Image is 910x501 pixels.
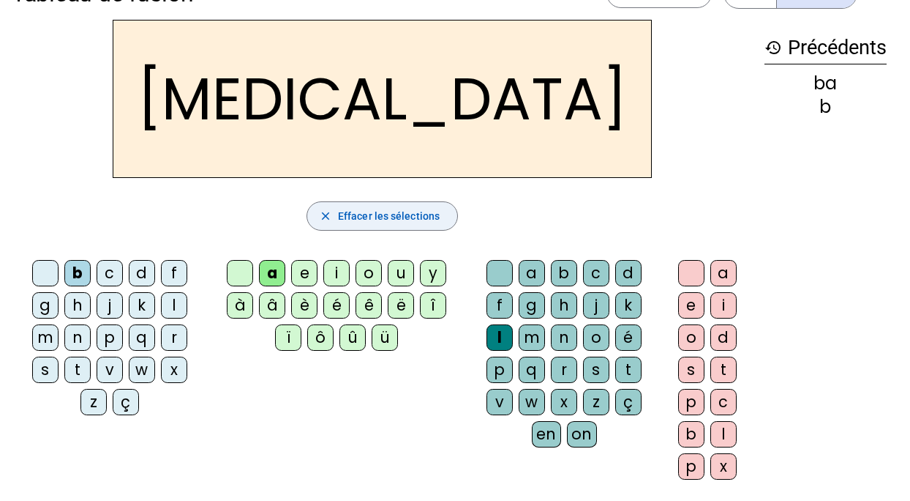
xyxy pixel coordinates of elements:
div: j [583,292,609,319]
div: î [420,292,446,319]
div: è [291,292,317,319]
h2: [MEDICAL_DATA] [113,20,652,178]
mat-icon: close [319,209,332,223]
div: ï [275,324,301,351]
div: k [615,292,642,319]
div: x [710,453,737,480]
div: v [97,357,123,383]
div: ç [113,389,139,415]
div: r [551,357,577,383]
div: z [80,389,107,415]
div: d [615,260,642,286]
div: u [388,260,414,286]
span: Effacer les sélections [338,207,440,225]
div: d [129,260,155,286]
div: i [323,260,350,286]
div: p [678,389,704,415]
div: à [227,292,253,319]
div: w [129,357,155,383]
div: x [161,357,187,383]
div: t [64,357,91,383]
div: o [678,324,704,351]
div: f [161,260,187,286]
div: o [583,324,609,351]
div: q [129,324,155,351]
div: ê [356,292,382,319]
h3: Précédents [764,31,887,64]
div: m [519,324,545,351]
div: a [710,260,737,286]
div: v [486,389,513,415]
div: e [291,260,317,286]
div: ba [764,75,887,92]
div: h [64,292,91,319]
div: g [32,292,59,319]
div: ë [388,292,414,319]
div: l [710,421,737,448]
div: m [32,324,59,351]
div: a [259,260,285,286]
div: k [129,292,155,319]
div: s [678,357,704,383]
div: é [615,324,642,351]
div: o [356,260,382,286]
div: s [583,357,609,383]
div: é [323,292,350,319]
div: b [64,260,91,286]
div: d [710,324,737,351]
div: b [764,98,887,116]
div: t [710,357,737,383]
div: p [97,324,123,351]
div: a [519,260,545,286]
div: y [420,260,446,286]
button: Effacer les sélections [307,201,458,231]
div: c [97,260,123,286]
div: f [486,292,513,319]
div: i [710,292,737,319]
div: n [64,324,91,351]
div: l [486,324,513,351]
div: e [678,292,704,319]
div: û [339,324,366,351]
div: on [567,421,597,448]
div: ô [307,324,334,351]
mat-icon: history [764,39,782,56]
div: t [615,357,642,383]
div: b [551,260,577,286]
div: en [532,421,561,448]
div: s [32,357,59,383]
div: c [583,260,609,286]
div: q [519,357,545,383]
div: ç [615,389,642,415]
div: g [519,292,545,319]
div: w [519,389,545,415]
div: n [551,324,577,351]
div: p [678,453,704,480]
div: ü [372,324,398,351]
div: â [259,292,285,319]
div: l [161,292,187,319]
div: x [551,389,577,415]
div: h [551,292,577,319]
div: r [161,324,187,351]
div: p [486,357,513,383]
div: z [583,389,609,415]
div: b [678,421,704,448]
div: j [97,292,123,319]
div: c [710,389,737,415]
